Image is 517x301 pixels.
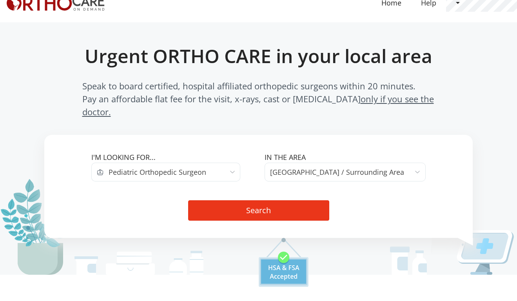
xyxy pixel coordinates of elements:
[109,167,206,178] span: Pediatric Orthopedic Surgeon
[62,45,455,67] h1: Urgent ORTHO CARE in your local area
[265,152,426,163] label: In the area
[270,167,404,178] span: Los Angeles / Surrounding Area
[82,80,435,118] span: Speak to board certified, hospital affiliated orthopedic surgeons within 20 minutes. Pay an affor...
[188,200,329,221] button: Search
[265,163,426,181] span: Los Angeles / Surrounding Area
[91,152,252,163] label: I'm looking for...
[103,163,240,181] span: Pediatric Orthopedic Surgeon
